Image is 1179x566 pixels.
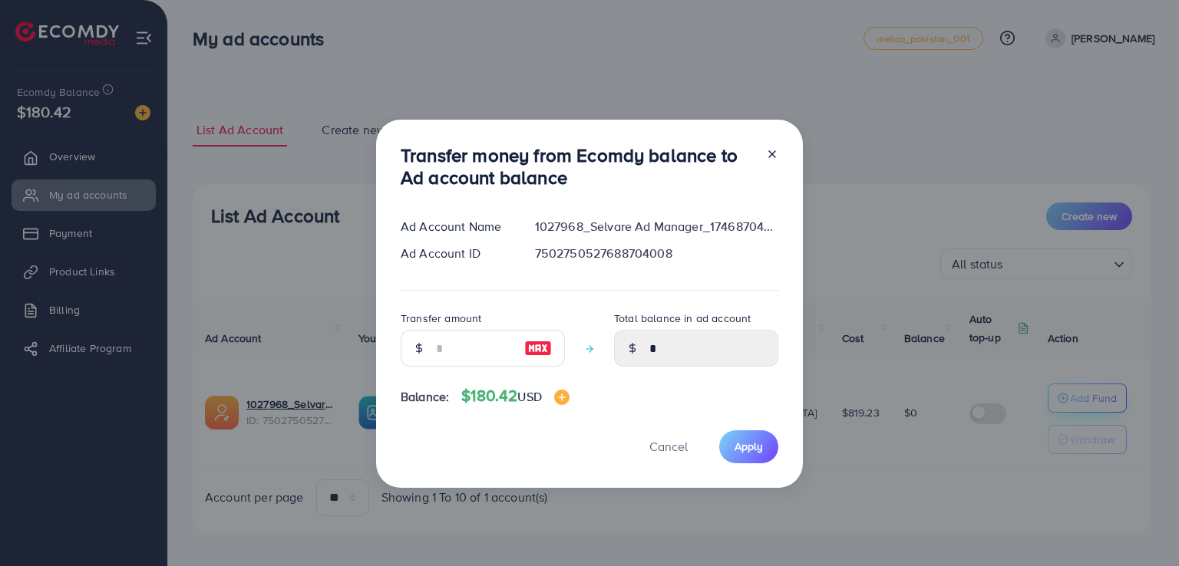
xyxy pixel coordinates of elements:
[1114,497,1167,554] iframe: Chat
[517,388,541,405] span: USD
[401,388,449,406] span: Balance:
[523,218,791,235] div: 1027968_Selvare Ad Manager_1746870428166
[461,387,570,406] h4: $180.42
[554,390,570,405] img: image
[630,430,707,463] button: Cancel
[649,438,688,455] span: Cancel
[614,311,751,326] label: Total balance in ad account
[524,339,552,357] img: image
[388,245,523,262] div: Ad Account ID
[401,144,754,189] h3: Transfer money from Ecomdy balance to Ad account balance
[735,439,763,454] span: Apply
[388,218,523,235] div: Ad Account Name
[719,430,778,463] button: Apply
[401,311,481,326] label: Transfer amount
[523,245,791,262] div: 7502750527688704008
